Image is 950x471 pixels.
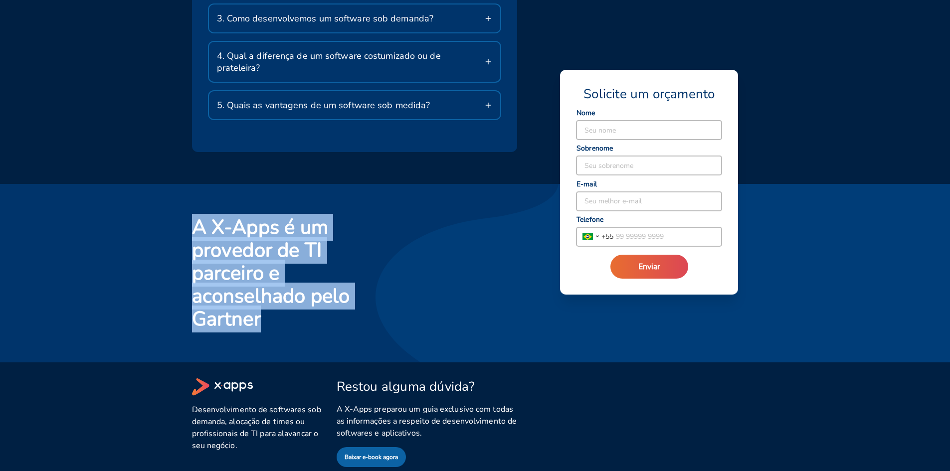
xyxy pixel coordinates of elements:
[583,86,715,103] span: Solicite um orçamento
[217,50,485,74] span: 4. Qual a diferença de um software costumizado ou de prateleira?
[613,227,722,246] input: 99 99999 9999
[576,156,722,175] input: Seu sobrenome
[192,404,325,452] span: Desenvolvimento de softwares sob demanda, alocação de times ou profissionais de TI para alavancar...
[576,192,722,211] input: Seu melhor e-mail
[192,216,373,330] h2: A X-Apps é um provedor de TI parceiro e aconselhado pelo Gartner
[337,447,406,467] button: Baixar e-book agora
[217,12,434,24] span: 3. Como desenvolvemos um software sob demanda?
[345,452,398,463] span: Baixar e-book agora
[638,261,660,272] span: Enviar
[610,255,688,279] button: Enviar
[576,121,722,140] input: Seu nome
[601,231,613,242] span: + 55
[337,403,518,439] span: A X-Apps preparou um guia exclusivo com todas as informações a respeito de desenvolvimento de sof...
[217,99,430,111] span: 5. Quais as vantagens de um software sob medida?
[337,378,475,395] span: Restou alguma dúvida?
